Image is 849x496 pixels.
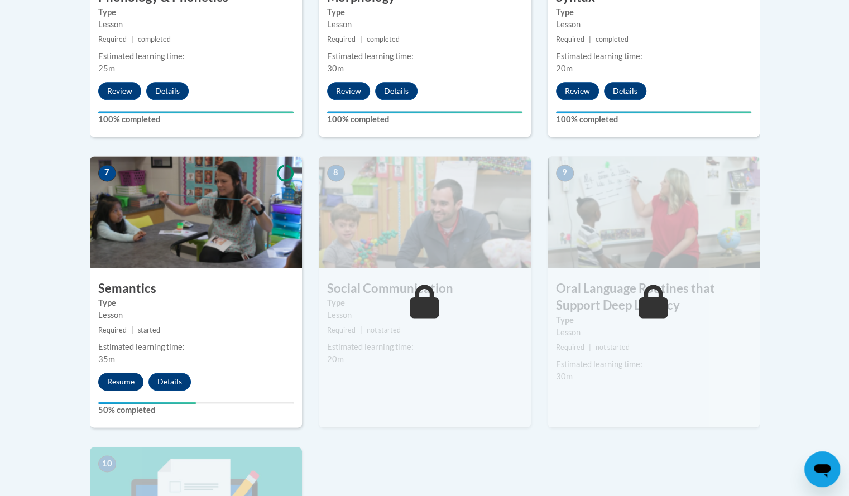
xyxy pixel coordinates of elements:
span: 7 [98,165,116,181]
span: | [131,35,133,44]
iframe: Button to launch messaging window [804,451,840,487]
div: Your progress [98,111,294,113]
span: | [360,35,362,44]
div: Lesson [327,18,522,31]
button: Details [604,82,646,100]
h3: Social Communication [319,280,531,297]
h3: Oral Language Routines that Support Deep Literacy [548,280,760,315]
label: 100% completed [556,113,751,126]
button: Review [327,82,370,100]
span: | [131,326,133,334]
label: Type [98,6,294,18]
label: Type [327,6,522,18]
span: completed [138,35,171,44]
div: Your progress [98,402,196,404]
div: Estimated learning time: [327,341,522,353]
button: Details [146,82,189,100]
span: 9 [556,165,574,181]
span: started [138,326,160,334]
button: Review [556,82,599,100]
span: completed [367,35,400,44]
label: Type [327,297,522,309]
span: 20m [556,64,573,73]
button: Review [98,82,141,100]
div: Estimated learning time: [98,50,294,62]
span: 20m [327,354,344,364]
div: Your progress [327,111,522,113]
label: 100% completed [98,113,294,126]
span: Required [327,326,356,334]
div: Lesson [556,326,751,339]
div: Lesson [327,309,522,321]
div: Estimated learning time: [556,50,751,62]
div: Your progress [556,111,751,113]
button: Details [375,82,418,100]
span: 35m [98,354,115,364]
span: Required [327,35,356,44]
span: | [589,343,591,351]
img: Course Image [319,156,531,268]
h3: Semantics [90,280,302,297]
div: Estimated learning time: [327,50,522,62]
label: 50% completed [98,404,294,416]
span: Required [98,35,127,44]
span: | [589,35,591,44]
span: not started [367,326,401,334]
label: Type [98,297,294,309]
span: Required [98,326,127,334]
div: Estimated learning time: [98,341,294,353]
span: 25m [98,64,115,73]
span: 8 [327,165,345,181]
span: 30m [327,64,344,73]
div: Lesson [98,309,294,321]
span: 30m [556,372,573,381]
span: Required [556,343,584,351]
button: Details [148,373,191,391]
div: Lesson [98,18,294,31]
img: Course Image [548,156,760,268]
span: not started [596,343,630,351]
span: Required [556,35,584,44]
span: 10 [98,455,116,472]
label: 100% completed [327,113,522,126]
div: Lesson [556,18,751,31]
span: completed [596,35,629,44]
img: Course Image [90,156,302,268]
div: Estimated learning time: [556,358,751,370]
label: Type [556,6,751,18]
button: Resume [98,373,143,391]
span: | [360,326,362,334]
label: Type [556,314,751,326]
